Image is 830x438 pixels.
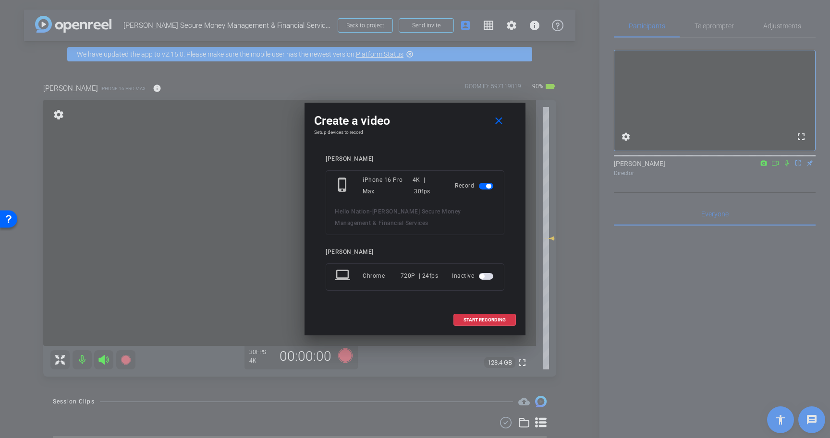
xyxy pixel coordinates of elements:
[335,177,352,194] mat-icon: phone_iphone
[314,130,516,135] h4: Setup devices to record
[453,314,516,326] button: START RECORDING
[326,249,504,256] div: [PERSON_NAME]
[452,267,495,284] div: Inactive
[335,208,461,226] span: [PERSON_NAME] Secure Money Management & Financial Services
[401,267,439,284] div: 720P | 24fps
[363,174,413,197] div: iPhone 16 Pro Max
[363,267,401,284] div: Chrome
[314,112,516,130] div: Create a video
[464,318,506,322] span: START RECORDING
[335,267,352,284] mat-icon: laptop
[413,174,441,197] div: 4K | 30fps
[335,208,370,215] span: Hello Nation
[370,208,372,215] span: -
[455,174,495,197] div: Record
[493,115,505,127] mat-icon: close
[326,155,504,163] div: [PERSON_NAME]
